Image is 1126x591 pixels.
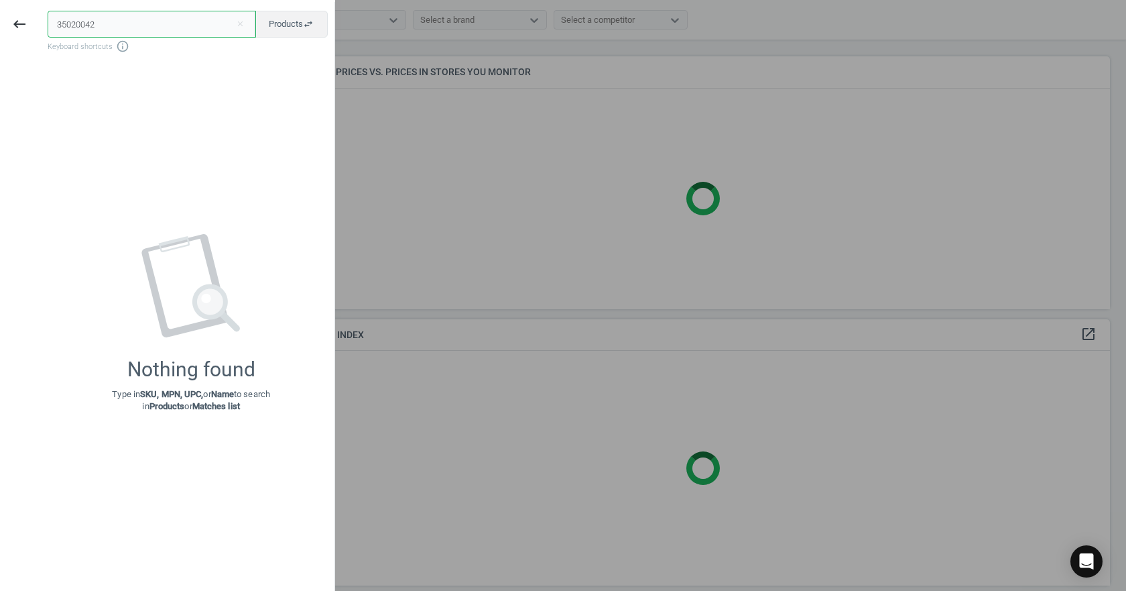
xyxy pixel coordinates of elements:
[140,389,203,399] strong: SKU, MPN, UPC,
[116,40,129,53] i: info_outline
[48,40,328,53] span: Keyboard shortcuts
[112,388,270,413] p: Type in or to search in or
[4,9,35,40] button: keyboard_backspace
[192,401,240,411] strong: Matches list
[149,401,185,411] strong: Products
[255,11,328,38] button: Productsswap_horiz
[303,19,314,30] i: swap_horiz
[230,18,250,30] button: Close
[211,389,234,399] strong: Name
[1070,545,1103,578] div: Open Intercom Messenger
[127,358,255,382] div: Nothing found
[269,18,314,30] span: Products
[11,16,27,32] i: keyboard_backspace
[48,11,256,38] input: Enter the SKU or product name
